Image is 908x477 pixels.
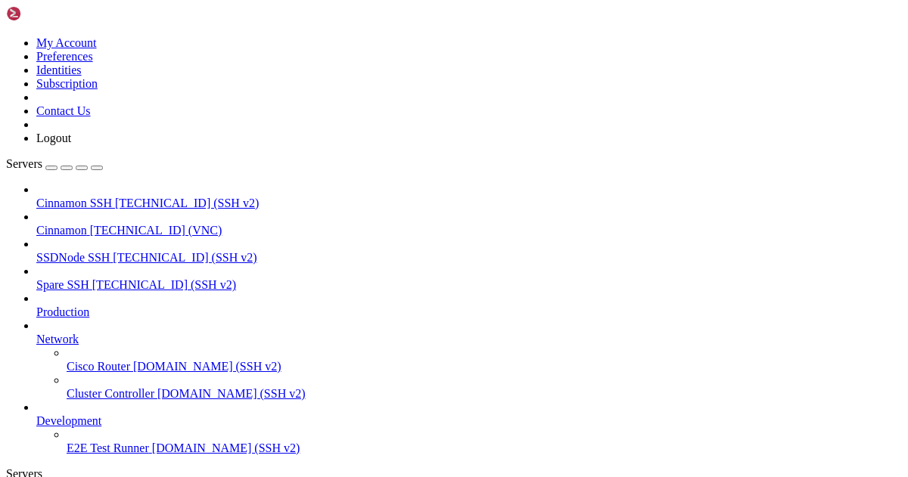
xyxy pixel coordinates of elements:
[67,387,154,400] span: Cluster Controller
[6,157,103,170] a: Servers
[36,414,902,428] a: Development
[36,305,902,319] a: Production
[67,346,902,373] li: Cisco Router [DOMAIN_NAME] (SSH v2)
[92,278,236,291] span: [TECHNICAL_ID] (SSH v2)
[36,104,91,117] a: Contact Us
[36,132,71,144] a: Logout
[36,278,902,292] a: Spare SSH [TECHNICAL_ID] (SSH v2)
[36,265,902,292] li: Spare SSH [TECHNICAL_ID] (SSH v2)
[133,360,281,373] span: [DOMAIN_NAME] (SSH v2)
[67,360,902,373] a: Cisco Router [DOMAIN_NAME] (SSH v2)
[36,224,902,237] a: Cinnamon [TECHNICAL_ID] (VNC)
[6,157,42,170] span: Servers
[115,197,259,209] span: [TECHNICAL_ID] (SSH v2)
[67,428,902,455] li: E2E Test Runner [DOMAIN_NAME] (SSH v2)
[157,387,306,400] span: [DOMAIN_NAME] (SSH v2)
[36,210,902,237] li: Cinnamon [TECHNICAL_ID] (VNC)
[36,224,87,237] span: Cinnamon
[36,333,79,345] span: Network
[113,251,257,264] span: [TECHNICAL_ID] (SSH v2)
[36,197,902,210] a: Cinnamon SSH [TECHNICAL_ID] (SSH v2)
[36,36,97,49] a: My Account
[36,50,93,63] a: Preferences
[67,441,149,454] span: E2E Test Runner
[67,387,902,401] a: Cluster Controller [DOMAIN_NAME] (SSH v2)
[6,6,93,21] img: Shellngn
[90,224,222,237] span: [TECHNICAL_ID] (VNC)
[36,77,98,90] a: Subscription
[67,360,130,373] span: Cisco Router
[36,251,902,265] a: SSDNode SSH [TECHNICAL_ID] (SSH v2)
[36,401,902,455] li: Development
[36,251,110,264] span: SSDNode SSH
[36,333,902,346] a: Network
[36,197,112,209] span: Cinnamon SSH
[152,441,300,454] span: [DOMAIN_NAME] (SSH v2)
[67,373,902,401] li: Cluster Controller [DOMAIN_NAME] (SSH v2)
[67,441,902,455] a: E2E Test Runner [DOMAIN_NAME] (SSH v2)
[36,319,902,401] li: Network
[36,305,89,318] span: Production
[36,414,101,427] span: Development
[36,292,902,319] li: Production
[36,237,902,265] li: SSDNode SSH [TECHNICAL_ID] (SSH v2)
[36,183,902,210] li: Cinnamon SSH [TECHNICAL_ID] (SSH v2)
[36,63,82,76] a: Identities
[36,278,89,291] span: Spare SSH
